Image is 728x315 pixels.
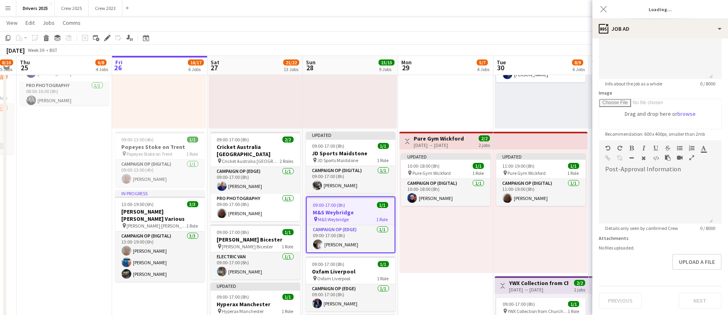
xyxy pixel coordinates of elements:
div: Updated [496,153,586,160]
span: 1 Role [377,216,388,222]
span: 1/1 [282,294,294,300]
span: 1 Role [187,223,198,229]
span: Mon [401,59,412,66]
button: Unordered List [677,145,683,151]
button: Underline [653,145,659,151]
span: 16/17 [188,59,204,65]
a: Jobs [39,18,58,28]
span: 09:00-17:00 (8h) [217,294,249,300]
span: Thu [20,59,30,66]
div: 6 Jobs [188,66,203,72]
span: 21/22 [283,59,299,65]
div: 4 Jobs [96,66,108,72]
span: 09:00-13:00 (4h) [122,137,154,143]
span: 1 Role [568,308,579,314]
span: 09:00-17:00 (8h) [217,137,249,143]
span: 27 [209,63,219,72]
app-card-role: Campaign Op (Digital)1/111:00-19:00 (8h)[PERSON_NAME] [496,179,586,206]
button: Clear Formatting [641,155,647,161]
span: Details only seen by confirmed Crew [599,225,685,231]
span: 09:00-17:00 (8h) [503,301,535,307]
h3: JD Sports Maidstone [306,150,395,157]
span: Recommendation: 600 x 400px, smaller than 2mb [599,131,711,137]
a: Edit [22,18,38,28]
button: Strikethrough [665,145,671,151]
button: Crew 2025 [55,0,89,16]
span: 28 [305,63,316,72]
div: Updated10:00-18:00 (8h)1/1 Pure Gym Wickford1 RoleCampaign Op (Digital)1/110:00-18:00 (8h)[PERSON... [401,153,490,206]
div: In progress [115,190,205,196]
div: 09:00-17:00 (8h)2/2Cricket Australia [GEOGRAPHIC_DATA] Cricket Australia [GEOGRAPHIC_DATA]2 Roles... [211,132,300,221]
div: 13 Jobs [284,66,299,72]
span: 1/1 [378,261,389,267]
button: Text Color [701,145,706,151]
button: Italic [641,145,647,151]
h3: YWX Collection from Church [PERSON_NAME] [509,279,568,287]
span: 0 / 8000 [694,81,722,87]
span: 10:00-18:00 (8h) [407,163,440,169]
app-card-role: Pro Photography1/109:00-17:00 (8h)[PERSON_NAME] [211,194,300,221]
div: BST [49,47,57,53]
button: Bold [629,145,635,151]
button: HTML Code [653,155,659,161]
button: Drivers 2025 [16,0,55,16]
span: 09:00-17:00 (8h) [312,143,345,149]
h3: [PERSON_NAME] [PERSON_NAME] Various [115,208,205,222]
button: Upload a file [672,254,722,270]
h3: Pure Gym Wickford [414,135,464,142]
span: View [6,19,18,26]
app-card-role: Campaign Op (Edge)1/109:00-17:00 (8h)[PERSON_NAME] [211,167,300,194]
span: [PERSON_NAME] [PERSON_NAME] [127,223,187,229]
h3: Popeyes Stoke on Trent [115,143,205,151]
div: No files uploaded. [599,245,722,251]
span: 13:00-19:00 (6h) [122,201,154,207]
div: 9 Jobs [379,66,394,72]
app-card-role: Campaign Op (Edge)1/109:00-17:00 (8h)[PERSON_NAME] [307,225,395,252]
div: [DATE] → [DATE] [414,142,464,148]
span: 09:00-17:00 (8h) [312,261,345,267]
span: 25 [19,63,30,72]
span: 2/2 [479,135,490,141]
span: 26 [114,63,122,72]
app-card-role: Campaign Op (Digital)1/109:00-13:00 (4h)[PERSON_NAME] [115,160,205,187]
span: 09:00-17:00 (8h) [313,202,345,208]
app-job-card: 09:00-17:00 (8h)1/1Oxfam Liverpool Oxfam Liverpool1 RoleCampaign Op (Edge)1/109:00-17:00 (8h)[PER... [306,256,395,311]
button: Crew 2023 [89,0,122,16]
span: 1 [591,63,602,72]
span: 1/1 [282,229,294,235]
app-job-card: 09:00-13:00 (4h)1/1Popeyes Stoke on Trent Popeyes Stoke on Trent1 RoleCampaign Op (Digital)1/109:... [115,132,205,187]
h3: Cricket Australia [GEOGRAPHIC_DATA] [211,143,300,158]
span: 1 Role [187,151,198,157]
span: 1 Role [282,308,294,314]
app-job-card: Updated11:00-19:00 (8h)1/1 Pure Gym Wickford1 RoleCampaign Op (Digital)1/111:00-19:00 (8h)[PERSON... [496,153,586,206]
span: 2/2 [282,137,294,143]
h3: [PERSON_NAME] Bicester [211,236,300,243]
h3: Oxfam Liverpool [306,268,395,275]
span: Sat [211,59,219,66]
label: Attachments [599,235,629,241]
span: 6/8 [95,59,107,65]
button: Redo [617,145,623,151]
app-job-card: In progress13:00-19:00 (6h)3/3[PERSON_NAME] [PERSON_NAME] Various [PERSON_NAME] [PERSON_NAME]1 Ro... [115,190,205,282]
span: Hyperax Manchester [222,308,264,314]
span: 1/1 [377,202,388,208]
a: Comms [59,18,84,28]
span: Oxfam Liverpool [318,275,351,281]
span: Comms [63,19,81,26]
app-job-card: Updated09:00-17:00 (8h)1/1JD Sports Maidstone JD Sports Maidstone1 RoleCampaign Op (Digital)1/109... [306,132,395,193]
span: 2 Roles [280,158,294,164]
span: Info about the job as a whole [599,81,669,87]
app-card-role: Pro Photography1/108:00-16:00 (8h)[PERSON_NAME] [20,81,109,108]
span: M&S Weybridge [318,216,349,222]
span: Popeyes Stoke on Trent [127,151,173,157]
h3: M&S Weybridge [307,209,395,216]
span: Fri [115,59,122,66]
span: 0 / 8000 [694,225,722,231]
button: Fullscreen [689,155,694,161]
div: 4 Jobs [477,66,489,72]
div: 2 jobs [574,286,585,293]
